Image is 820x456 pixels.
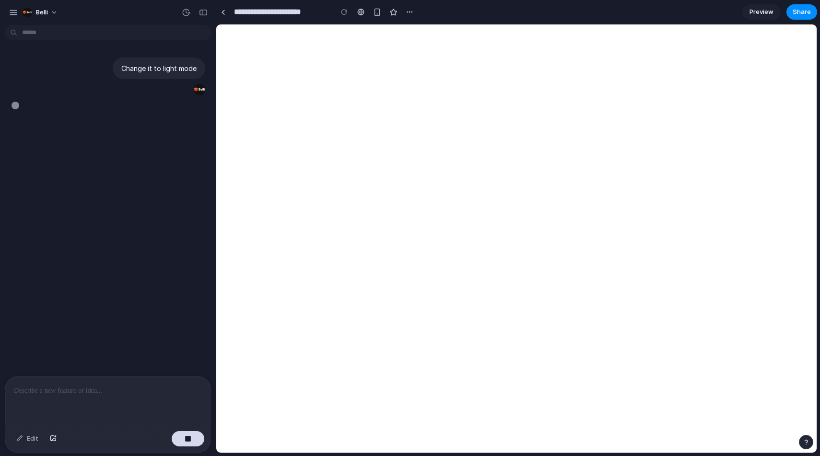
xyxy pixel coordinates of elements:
a: Preview [742,4,781,20]
span: Preview [750,7,773,17]
p: Change it to light mode [121,63,197,73]
span: belli [36,8,48,17]
button: Share [786,4,817,20]
span: Share [793,7,811,17]
button: belli [19,5,63,20]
